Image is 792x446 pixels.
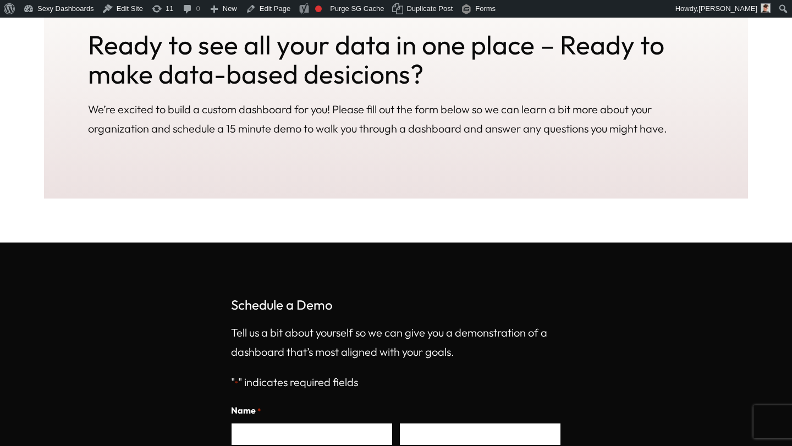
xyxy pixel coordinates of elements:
legend: Name [231,403,261,418]
h2: Ready to see all your data in one place – Ready to make data-based desicions? [88,30,704,89]
p: We’re excited to build a custom dashboard for you! Please fill out the form below so we can learn... [88,100,704,138]
p: Tell us a bit about yourself so we can give you a demonstration of a dashboard that’s most aligne... [231,323,561,361]
p: " " indicates required fields [231,372,561,392]
h2: Schedule a Demo [231,298,561,312]
div: Focus keyphrase not set [315,5,322,12]
span: [PERSON_NAME] [698,4,757,13]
